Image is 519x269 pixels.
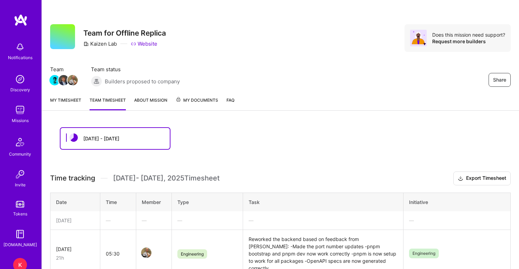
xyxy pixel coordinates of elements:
[226,96,234,110] a: FAQ
[83,135,119,142] div: [DATE] - [DATE]
[131,40,157,47] a: Website
[13,167,27,181] img: Invite
[56,245,94,253] div: [DATE]
[90,96,126,110] a: Team timesheet
[91,66,180,73] span: Team status
[56,254,94,261] div: 21h
[106,217,130,224] div: —
[83,41,89,47] i: icon CompanyGray
[83,29,166,37] h3: Team for Offline Replica
[50,96,81,110] a: My timesheet
[50,66,77,73] span: Team
[136,193,172,211] th: Member
[68,74,77,86] a: Team Member Avatar
[489,73,511,87] button: Share
[13,103,27,117] img: teamwork
[453,171,511,185] button: Export Timesheet
[13,210,27,217] div: Tokens
[142,217,166,224] div: —
[409,217,505,224] div: —
[8,54,33,61] div: Notifications
[83,40,117,47] div: Kaizen Lab
[15,181,26,188] div: Invite
[404,193,511,211] th: Initiative
[142,247,151,259] a: Team Member Avatar
[69,133,78,142] img: status icon
[177,249,207,259] span: Engineering
[113,174,220,183] span: [DATE] - [DATE] , 2025 Timesheet
[13,72,27,86] img: discovery
[432,38,505,45] div: Request more builders
[177,217,237,224] div: —
[176,96,218,110] a: My Documents
[67,75,78,85] img: Team Member Avatar
[100,193,136,211] th: Time
[13,227,27,241] img: guide book
[134,96,167,110] a: About Mission
[243,193,404,211] th: Task
[172,193,243,211] th: Type
[49,75,60,85] img: Team Member Avatar
[432,31,505,38] div: Does this mission need support?
[16,201,24,207] img: tokens
[493,76,506,83] span: Share
[50,193,100,211] th: Date
[458,175,463,182] i: icon Download
[10,86,30,93] div: Discovery
[105,78,180,85] span: Builders proposed to company
[56,217,94,224] div: [DATE]
[50,74,59,86] a: Team Member Avatar
[176,96,218,104] span: My Documents
[410,30,427,46] img: Avatar
[249,217,398,224] div: —
[13,40,27,54] img: bell
[3,241,37,248] div: [DOMAIN_NAME]
[141,248,151,258] img: Team Member Avatar
[50,174,95,183] span: Time tracking
[14,14,28,26] img: logo
[59,74,68,86] a: Team Member Avatar
[58,75,69,85] img: Team Member Avatar
[9,150,31,158] div: Community
[409,249,439,258] span: Engineering
[12,134,28,150] img: Community
[91,76,102,87] img: Builders proposed to company
[12,117,29,124] div: Missions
